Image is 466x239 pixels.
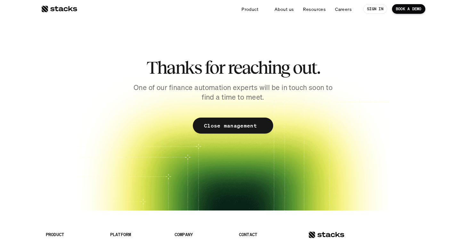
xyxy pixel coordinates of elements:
p: Resources [303,6,326,12]
p: CONTACT [239,231,296,238]
a: Resources [299,3,330,15]
a: About us [271,3,298,15]
p: SIGN IN [367,7,383,11]
a: Careers [331,3,356,15]
p: COMPANY [175,231,231,238]
p: PLATFORM [110,231,167,238]
p: Careers [335,6,352,12]
h2: Thanks for reaching out. [145,58,321,78]
p: One of our finance automation experts will be in touch soon to find a time to meet. [129,83,337,103]
a: SIGN IN [363,4,387,14]
p: PRODUCT [46,231,102,238]
p: About us [274,6,294,12]
p: BOOK A DEMO [396,7,421,11]
p: Close management [204,121,257,130]
a: Close management [193,118,273,134]
a: BOOK A DEMO [392,4,425,14]
p: Product [241,6,258,12]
